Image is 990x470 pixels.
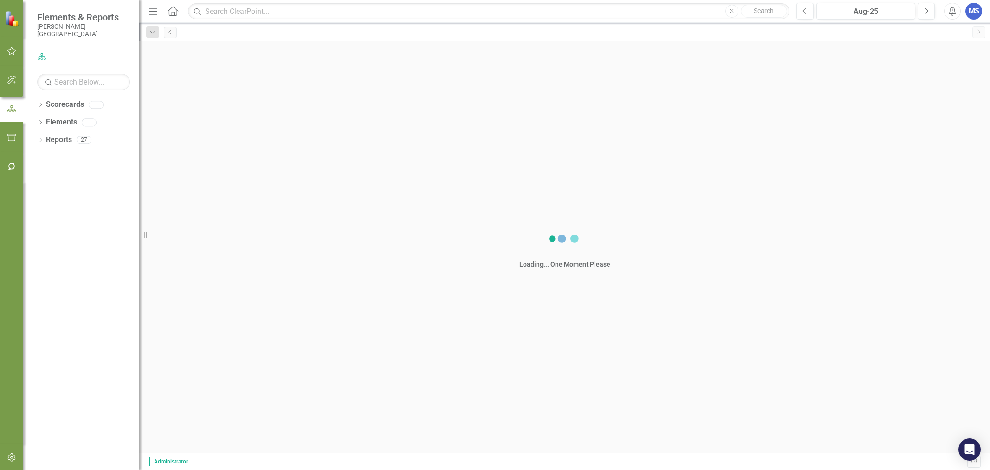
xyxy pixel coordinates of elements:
[958,438,981,461] div: Open Intercom Messenger
[46,135,72,145] a: Reports
[37,12,130,23] span: Elements & Reports
[46,99,84,110] a: Scorecards
[149,457,192,466] span: Administrator
[188,3,789,20] input: Search ClearPoint...
[754,7,774,14] span: Search
[5,11,21,27] img: ClearPoint Strategy
[816,3,915,20] button: Aug-25
[820,6,912,17] div: Aug-25
[37,23,130,38] small: [PERSON_NAME][GEOGRAPHIC_DATA]
[519,260,610,269] div: Loading... One Moment Please
[965,3,982,20] button: MS
[741,5,787,18] button: Search
[46,117,77,128] a: Elements
[37,74,130,90] input: Search Below...
[77,136,91,144] div: 27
